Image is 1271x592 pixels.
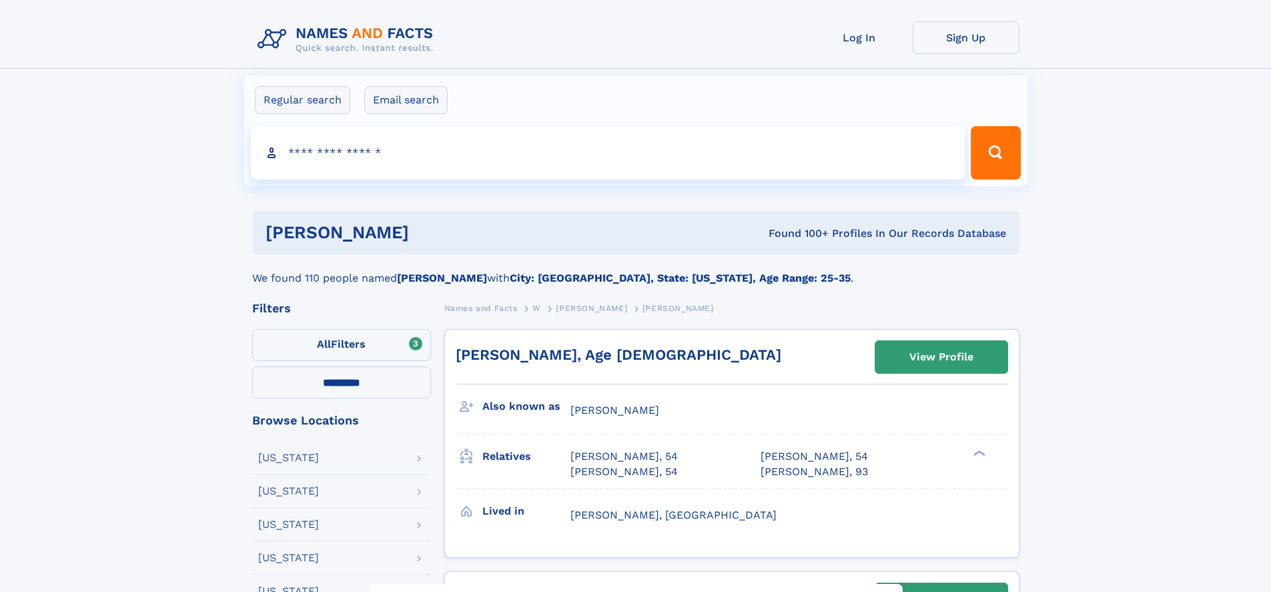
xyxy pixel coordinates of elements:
[556,304,627,313] span: [PERSON_NAME]
[570,449,678,464] a: [PERSON_NAME], 54
[482,395,570,418] h3: Also known as
[761,465,868,479] a: [PERSON_NAME], 93
[588,226,1006,241] div: Found 100+ Profiles In Our Records Database
[251,126,965,180] input: search input
[252,414,431,426] div: Browse Locations
[252,254,1019,286] div: We found 110 people named with .
[806,21,913,54] a: Log In
[570,509,777,521] span: [PERSON_NAME], [GEOGRAPHIC_DATA]
[761,449,868,464] a: [PERSON_NAME], 54
[532,304,541,313] span: W
[255,86,350,114] label: Regular search
[970,449,986,458] div: ❯
[252,21,444,57] img: Logo Names and Facts
[875,341,1007,373] a: View Profile
[482,500,570,523] h3: Lived in
[258,519,319,530] div: [US_STATE]
[444,300,518,316] a: Names and Facts
[570,404,659,416] span: [PERSON_NAME]
[570,465,678,479] a: [PERSON_NAME], 54
[258,553,319,563] div: [US_STATE]
[510,272,851,284] b: City: [GEOGRAPHIC_DATA], State: [US_STATE], Age Range: 25-35
[252,329,431,361] label: Filters
[482,445,570,468] h3: Relatives
[456,346,781,363] a: [PERSON_NAME], Age [DEMOGRAPHIC_DATA]
[971,126,1020,180] button: Search Button
[364,86,448,114] label: Email search
[643,304,714,313] span: [PERSON_NAME]
[258,486,319,497] div: [US_STATE]
[913,21,1019,54] a: Sign Up
[258,453,319,463] div: [US_STATE]
[252,302,431,314] div: Filters
[266,224,589,241] h1: [PERSON_NAME]
[909,342,973,372] div: View Profile
[532,300,541,316] a: W
[317,338,331,350] span: All
[397,272,487,284] b: [PERSON_NAME]
[556,300,627,316] a: [PERSON_NAME]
